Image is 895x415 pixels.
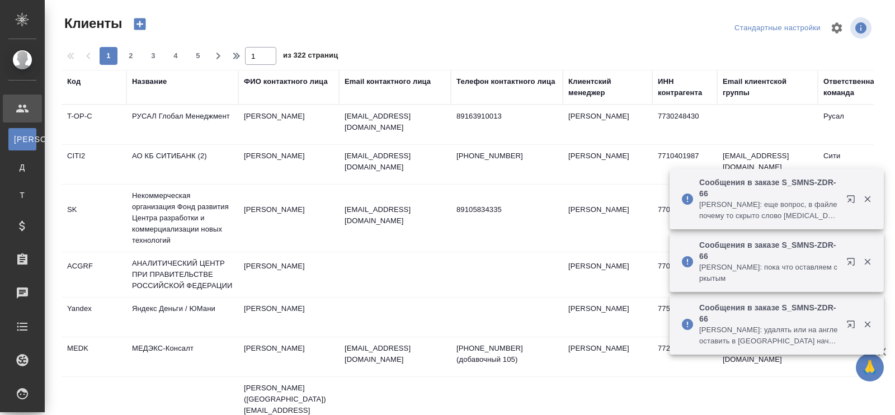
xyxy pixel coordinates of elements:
[8,184,36,206] a: Т
[126,145,238,184] td: АО КБ СИТИБАНК (2)
[840,188,866,215] button: Открыть в новой вкладке
[652,298,717,337] td: 7750005725
[345,150,445,173] p: [EMAIL_ADDRESS][DOMAIN_NAME]
[62,105,126,144] td: T-OP-C
[345,76,431,87] div: Email контактного лица
[652,337,717,376] td: 7723529656
[345,343,445,365] p: [EMAIL_ADDRESS][DOMAIN_NAME]
[456,204,557,215] p: 89105834335
[126,337,238,376] td: МЕДЭКС-Консалт
[62,337,126,376] td: MEDK
[563,255,652,294] td: [PERSON_NAME]
[856,319,879,329] button: Закрыть
[699,324,839,347] p: [PERSON_NAME]: удалять или на англе оставить в [GEOGRAPHIC_DATA] начало?
[144,50,162,62] span: 3
[823,15,850,41] span: Настроить таблицу
[652,199,717,238] td: 7701058410
[345,111,445,133] p: [EMAIL_ADDRESS][DOMAIN_NAME]
[238,255,339,294] td: [PERSON_NAME]
[14,134,31,145] span: [PERSON_NAME]
[283,49,338,65] span: из 322 страниц
[238,105,339,144] td: [PERSON_NAME]
[126,298,238,337] td: Яндекс Деньги / ЮМани
[238,199,339,238] td: [PERSON_NAME]
[652,105,717,144] td: 7730248430
[563,199,652,238] td: [PERSON_NAME]
[563,145,652,184] td: [PERSON_NAME]
[856,257,879,267] button: Закрыть
[167,47,185,65] button: 4
[563,298,652,337] td: [PERSON_NAME]
[456,76,555,87] div: Телефон контактного лица
[122,47,140,65] button: 2
[699,199,839,221] p: [PERSON_NAME]: еще вопрос, в файле почему то скрыто слово [MEDICAL_DATA], оно там нужно или его н...
[62,145,126,184] td: CITI2
[14,162,31,173] span: Д
[189,50,207,62] span: 5
[122,50,140,62] span: 2
[144,47,162,65] button: 3
[167,50,185,62] span: 4
[67,76,81,87] div: Код
[568,76,647,98] div: Клиентский менеджер
[189,47,207,65] button: 5
[699,177,839,199] p: Сообщения в заказе S_SMNS-ZDR-66
[8,156,36,178] a: Д
[652,255,717,294] td: 7708244720
[563,337,652,376] td: [PERSON_NAME]
[850,17,874,39] span: Посмотреть информацию
[8,128,36,150] a: [PERSON_NAME]
[126,252,238,297] td: АНАЛИТИЧЕСКИЙ ЦЕНТР ПРИ ПРАВИТЕЛЬСТВЕ РОССИЙСКОЙ ФЕДЕРАЦИИ
[238,337,339,376] td: [PERSON_NAME]
[456,150,557,162] p: [PHONE_NUMBER]
[62,15,122,32] span: Клиенты
[856,194,879,204] button: Закрыть
[238,145,339,184] td: [PERSON_NAME]
[238,298,339,337] td: [PERSON_NAME]
[456,111,557,122] p: 89163910013
[840,313,866,340] button: Открыть в новой вкладке
[699,262,839,284] p: [PERSON_NAME]: пока что оставляем сркытым
[658,76,712,98] div: ИНН контрагента
[840,251,866,277] button: Открыть в новой вкладке
[563,105,652,144] td: [PERSON_NAME]
[723,76,812,98] div: Email клиентской группы
[62,255,126,294] td: ACGRF
[132,76,167,87] div: Название
[456,343,557,365] p: [PHONE_NUMBER] (добавочный 105)
[699,239,839,262] p: Сообщения в заказе S_SMNS-ZDR-66
[14,190,31,201] span: Т
[126,185,238,252] td: Некоммерческая организация Фонд развития Центра разработки и коммерциализации новых технологий
[62,298,126,337] td: Yandex
[244,76,328,87] div: ФИО контактного лица
[652,145,717,184] td: 7710401987
[699,302,839,324] p: Сообщения в заказе S_SMNS-ZDR-66
[345,204,445,227] p: [EMAIL_ADDRESS][DOMAIN_NAME]
[126,15,153,34] button: Создать
[62,199,126,238] td: SK
[126,105,238,144] td: РУСАЛ Глобал Менеджмент
[717,145,818,184] td: [EMAIL_ADDRESS][DOMAIN_NAME]
[732,20,823,37] div: split button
